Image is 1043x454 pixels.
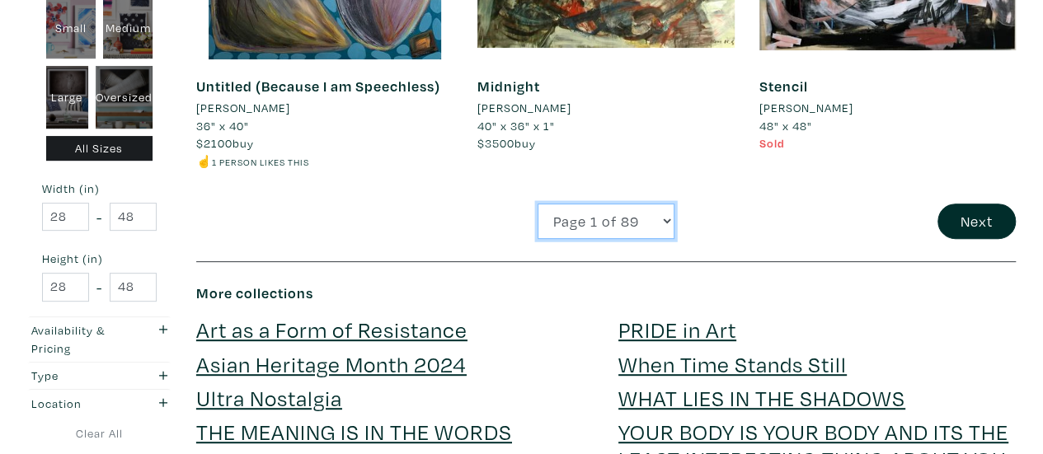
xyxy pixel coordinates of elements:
span: 48" x 48" [759,118,812,133]
button: Type [27,363,171,390]
div: Large [46,66,89,129]
span: $3500 [477,135,514,151]
li: [PERSON_NAME] [196,99,290,117]
a: Asian Heritage Month 2024 [196,349,467,378]
div: Type [31,367,128,385]
span: buy [477,135,536,151]
span: 40" x 36" x 1" [477,118,555,133]
small: Width (in) [42,183,157,194]
a: Untitled (Because I am Speechless) [196,77,440,96]
h6: More collections [196,284,1016,302]
button: Location [27,390,171,417]
a: PRIDE in Art [618,315,736,344]
a: Ultra Nostalgia [196,383,342,412]
span: - [96,276,102,298]
a: Stencil [759,77,808,96]
small: 1 person likes this [212,156,309,168]
div: All Sizes [46,136,153,161]
div: Availability & Pricing [31,321,128,357]
a: Art as a Form of Resistance [196,315,467,344]
div: Oversized [96,66,153,129]
span: 36" x 40" [196,118,249,133]
span: - [96,205,102,227]
div: Location [31,395,128,413]
button: Availability & Pricing [27,316,171,361]
a: Clear All [27,424,171,442]
button: Next [937,204,1016,239]
span: Sold [759,135,785,151]
span: buy [196,135,254,151]
a: Midnight [477,77,540,96]
span: $2100 [196,135,233,151]
a: [PERSON_NAME] [759,99,1016,117]
a: THE MEANING IS IN THE WORDS [196,417,512,446]
li: [PERSON_NAME] [477,99,571,117]
li: ☝️ [196,152,453,171]
small: Height (in) [42,253,157,264]
a: When Time Stands Still [618,349,847,378]
a: WHAT LIES IN THE SHADOWS [618,383,905,412]
a: [PERSON_NAME] [196,99,453,117]
li: [PERSON_NAME] [759,99,853,117]
a: [PERSON_NAME] [477,99,734,117]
